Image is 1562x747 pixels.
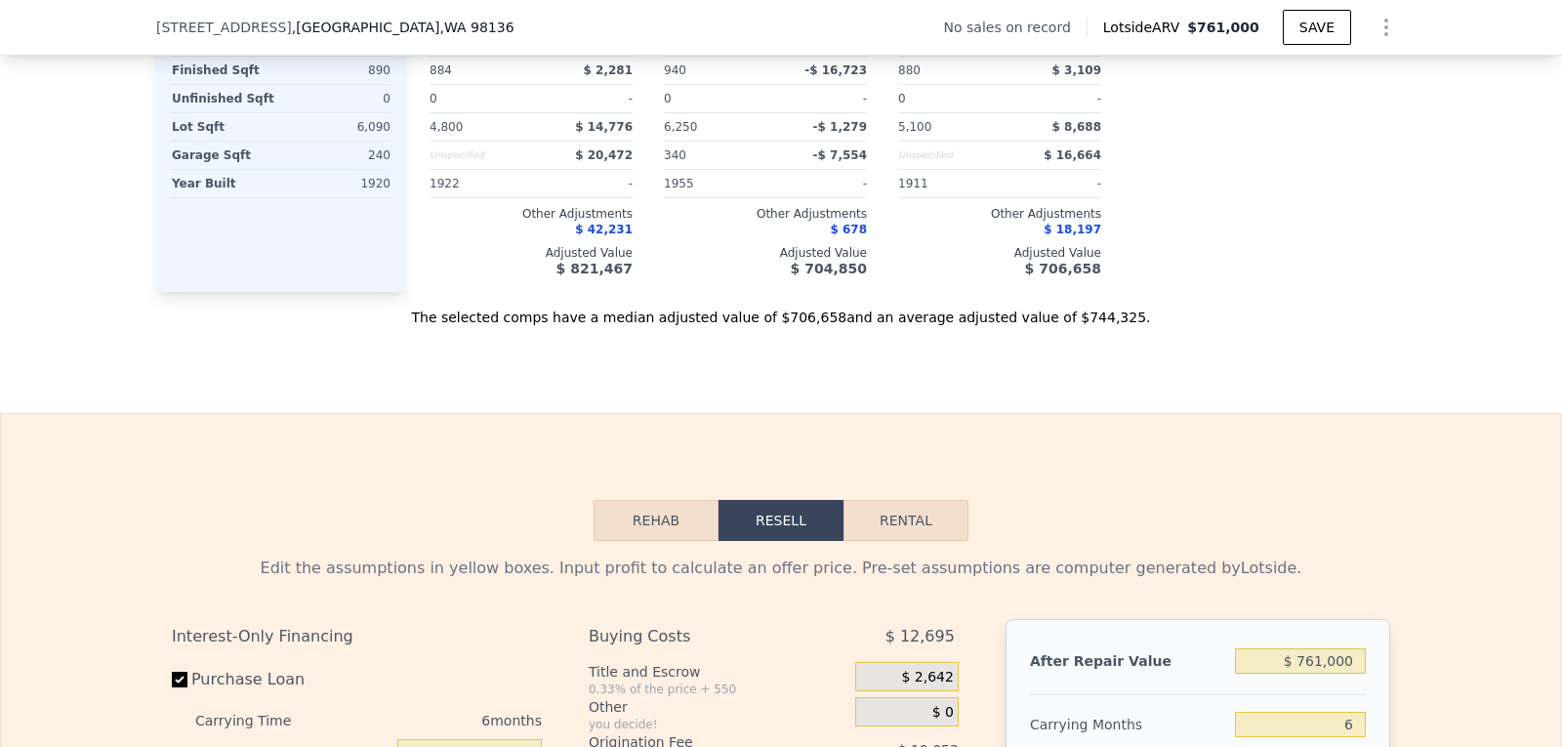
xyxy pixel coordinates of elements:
[430,142,527,169] div: Unspecified
[535,85,633,112] div: -
[430,92,437,105] span: 0
[575,148,633,162] span: $ 20,472
[1367,8,1406,47] button: Show Options
[535,170,633,197] div: -
[664,92,672,105] span: 0
[584,63,633,77] span: $ 2,281
[285,57,390,84] div: 890
[589,619,806,654] div: Buying Costs
[1052,120,1101,134] span: $ 8,688
[1283,10,1351,45] button: SAVE
[944,18,1087,37] div: No sales on record
[1044,148,1101,162] span: $ 16,664
[813,148,867,162] span: -$ 7,554
[791,261,867,276] span: $ 704,850
[898,245,1101,261] div: Adjusted Value
[172,170,277,197] div: Year Built
[285,113,390,141] div: 6,090
[285,170,390,197] div: 1920
[172,557,1390,580] div: Edit the assumptions in yellow boxes. Input profit to calculate an offer price. Pre-set assumptio...
[172,142,277,169] div: Garage Sqft
[830,223,867,236] span: $ 678
[898,170,996,197] div: 1911
[664,148,686,162] span: 340
[172,662,390,697] label: Purchase Loan
[901,669,953,686] span: $ 2,642
[1187,20,1259,35] span: $761,000
[589,697,847,717] div: Other
[292,18,514,37] span: , [GEOGRAPHIC_DATA]
[1030,707,1227,742] div: Carrying Months
[1052,63,1101,77] span: $ 3,109
[439,20,514,35] span: , WA 98136
[589,682,847,697] div: 0.33% of the price + 550
[898,142,996,169] div: Unspecified
[813,120,867,134] span: -$ 1,279
[285,85,390,112] div: 0
[804,63,867,77] span: -$ 16,723
[898,92,906,105] span: 0
[172,57,277,84] div: Finished Sqft
[594,500,719,541] button: Rehab
[589,662,847,682] div: Title and Escrow
[1025,261,1101,276] span: $ 706,658
[172,113,277,141] div: Lot Sqft
[195,705,322,736] div: Carrying Time
[664,245,867,261] div: Adjusted Value
[843,500,968,541] button: Rental
[430,63,452,77] span: 884
[1044,223,1101,236] span: $ 18,197
[430,120,463,134] span: 4,800
[932,704,954,722] span: $ 0
[664,206,867,222] div: Other Adjustments
[430,206,633,222] div: Other Adjustments
[664,170,761,197] div: 1955
[575,120,633,134] span: $ 14,776
[156,292,1406,327] div: The selected comps have a median adjusted value of $706,658 and an average adjusted value of $744...
[1030,643,1227,679] div: After Repair Value
[430,245,633,261] div: Adjusted Value
[898,206,1101,222] div: Other Adjustments
[330,705,542,736] div: 6 months
[556,261,633,276] span: $ 821,467
[898,63,921,77] span: 880
[1103,18,1187,37] span: Lotside ARV
[885,619,955,654] span: $ 12,695
[1004,170,1101,197] div: -
[589,717,847,732] div: you decide!
[172,85,277,112] div: Unfinished Sqft
[1004,85,1101,112] div: -
[664,63,686,77] span: 940
[575,223,633,236] span: $ 42,231
[285,142,390,169] div: 240
[172,672,187,687] input: Purchase Loan
[172,619,542,654] div: Interest-Only Financing
[769,170,867,197] div: -
[769,85,867,112] div: -
[430,170,527,197] div: 1922
[156,18,292,37] span: [STREET_ADDRESS]
[719,500,843,541] button: Resell
[898,120,931,134] span: 5,100
[664,120,697,134] span: 6,250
